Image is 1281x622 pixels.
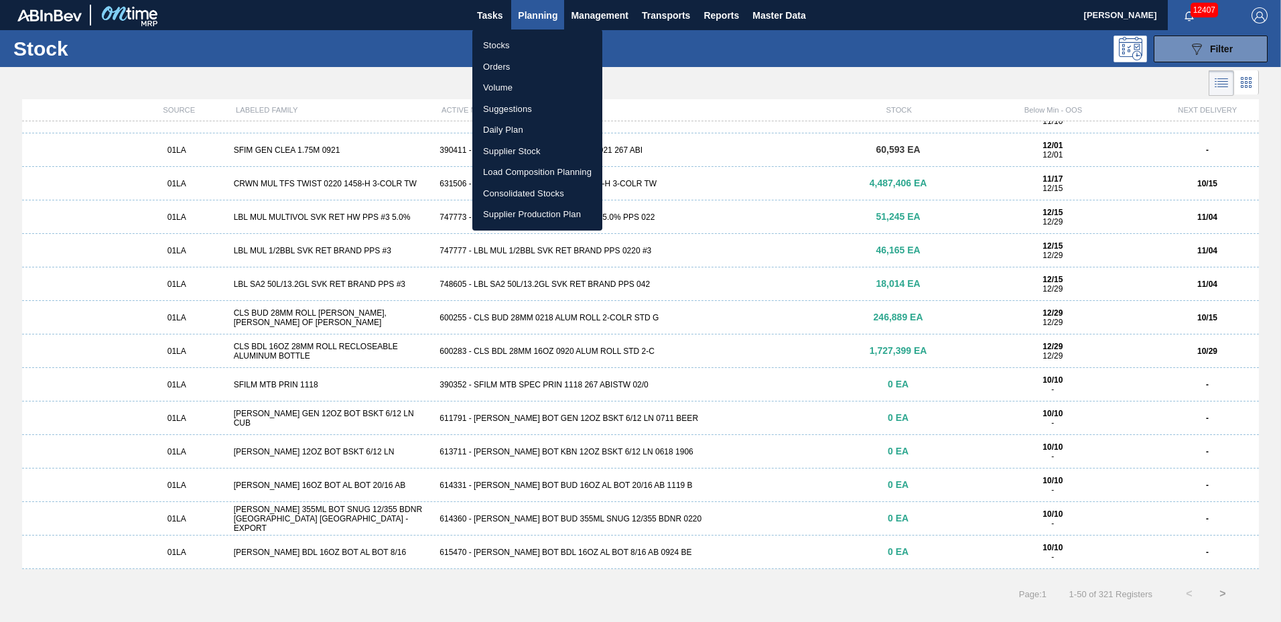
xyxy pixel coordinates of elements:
[472,35,602,56] a: Stocks
[472,77,602,99] a: Volume
[472,141,602,162] a: Supplier Stock
[472,183,602,204] a: Consolidated Stocks
[472,162,602,183] a: Load Composition Planning
[472,99,602,120] a: Suggestions
[472,204,602,225] a: Supplier Production Plan
[472,56,602,78] a: Orders
[472,119,602,141] a: Daily Plan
